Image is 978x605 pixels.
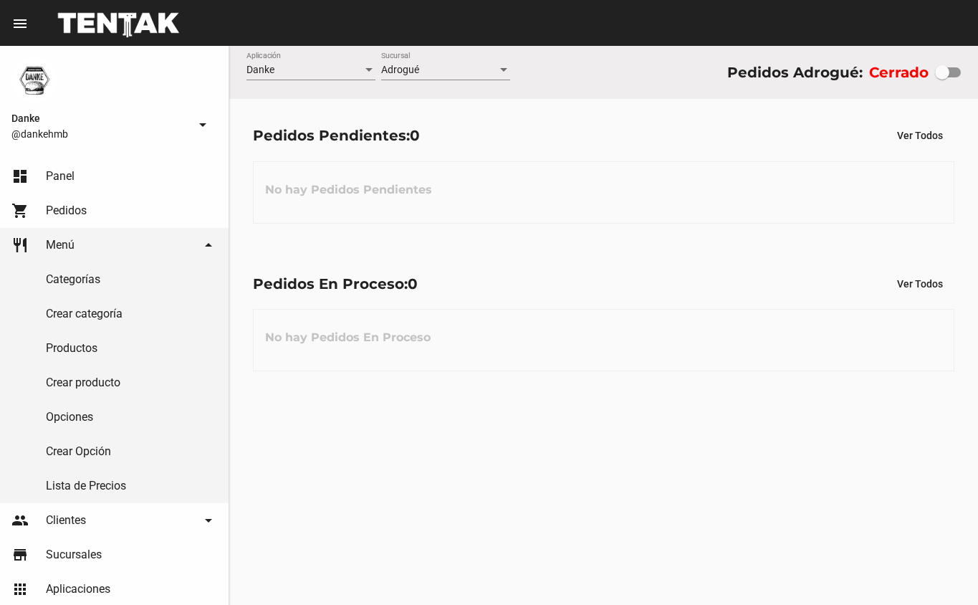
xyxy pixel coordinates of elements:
[11,546,29,563] mat-icon: store
[254,168,444,211] h3: No hay Pedidos Pendientes
[254,316,442,359] h3: No hay Pedidos En Proceso
[11,581,29,598] mat-icon: apps
[410,127,420,144] span: 0
[46,238,75,252] span: Menú
[246,64,274,75] span: Danke
[46,169,75,184] span: Panel
[886,123,954,148] button: Ver Todos
[918,548,964,591] iframe: chat widget
[11,110,188,127] span: Danke
[11,168,29,185] mat-icon: dashboard
[11,202,29,219] mat-icon: shopping_cart
[408,275,418,292] span: 0
[46,582,110,596] span: Aplicaciones
[727,61,863,84] div: Pedidos Adrogué:
[46,548,102,562] span: Sucursales
[11,512,29,529] mat-icon: people
[253,272,418,295] div: Pedidos En Proceso:
[897,130,943,141] span: Ver Todos
[46,513,86,528] span: Clientes
[200,512,217,529] mat-icon: arrow_drop_down
[11,57,57,103] img: 1d4517d0-56da-456b-81f5-6111ccf01445.png
[897,278,943,290] span: Ver Todos
[253,124,420,147] div: Pedidos Pendientes:
[46,204,87,218] span: Pedidos
[200,237,217,254] mat-icon: arrow_drop_down
[11,127,188,141] span: @dankehmb
[11,15,29,32] mat-icon: menu
[886,271,954,297] button: Ver Todos
[194,116,211,133] mat-icon: arrow_drop_down
[869,61,929,84] label: Cerrado
[381,64,419,75] span: Adrogué
[11,237,29,254] mat-icon: restaurant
